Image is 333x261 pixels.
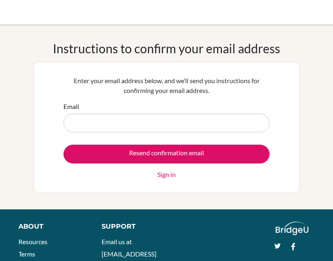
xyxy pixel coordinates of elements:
[102,222,159,231] div: Support
[63,145,270,163] input: Resend confirmation email
[18,222,83,231] div: About
[276,222,309,235] img: logo_white@2x-f4f0deed5e89b7ecb1c2cc34c3e3d731f90f0f143d5ea2071677605dd97b5244.png
[63,102,79,111] label: Email
[63,76,270,95] p: Enter your email address below, and we’ll send you instructions for confirming your email address.
[18,250,35,258] a: Terms
[53,41,280,56] h1: Instructions to confirm your email address
[18,238,48,245] a: Resources
[157,170,176,179] a: Sign in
